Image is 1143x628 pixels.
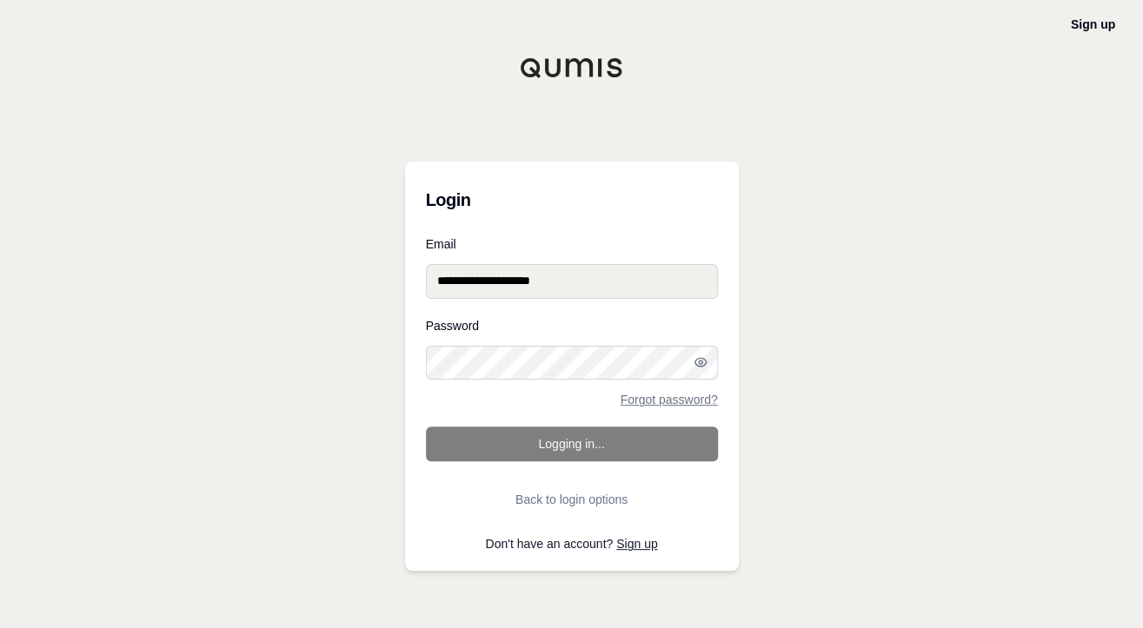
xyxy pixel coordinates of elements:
[426,482,718,517] button: Back to login options
[426,238,718,250] label: Email
[620,393,717,406] a: Forgot password?
[616,537,657,551] a: Sign up
[426,320,718,332] label: Password
[426,538,718,550] p: Don't have an account?
[1071,17,1115,31] a: Sign up
[426,182,718,217] h3: Login
[520,57,624,78] img: Qumis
